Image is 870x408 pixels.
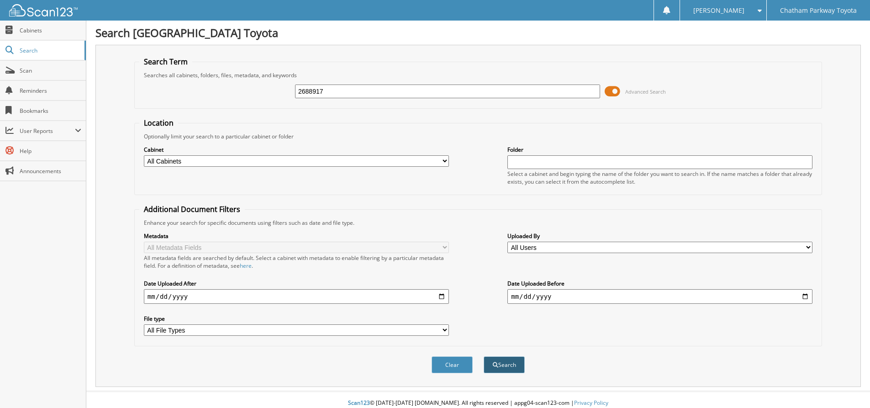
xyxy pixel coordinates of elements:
div: Searches all cabinets, folders, files, metadata, and keywords [139,71,817,79]
span: User Reports [20,127,75,135]
label: Metadata [144,232,449,240]
div: Select a cabinet and begin typing the name of the folder you want to search in. If the name match... [507,170,812,185]
a: here [240,262,252,270]
button: Search [484,356,525,373]
span: Advanced Search [625,88,666,95]
div: Enhance your search for specific documents using filters such as date and file type. [139,219,817,227]
span: Cabinets [20,26,81,34]
label: Cabinet [144,146,449,154]
input: start [144,289,449,304]
iframe: Chat Widget [824,364,870,408]
button: Clear [432,356,473,373]
span: Search [20,47,80,54]
div: All metadata fields are searched by default. Select a cabinet with metadata to enable filtering b... [144,254,449,270]
label: File type [144,315,449,323]
label: Uploaded By [507,232,812,240]
img: scan123-logo-white.svg [9,4,78,16]
span: Announcements [20,167,81,175]
span: Chatham Parkway Toyota [780,8,857,13]
div: Optionally limit your search to a particular cabinet or folder [139,132,817,140]
legend: Location [139,118,178,128]
label: Date Uploaded Before [507,280,812,287]
span: Help [20,147,81,155]
legend: Search Term [139,57,192,67]
legend: Additional Document Filters [139,204,245,214]
span: Scan [20,67,81,74]
h1: Search [GEOGRAPHIC_DATA] Toyota [95,25,861,40]
span: Reminders [20,87,81,95]
span: [PERSON_NAME] [693,8,744,13]
a: Privacy Policy [574,399,608,407]
span: Bookmarks [20,107,81,115]
label: Folder [507,146,812,154]
span: Scan123 [348,399,370,407]
label: Date Uploaded After [144,280,449,287]
input: end [507,289,812,304]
